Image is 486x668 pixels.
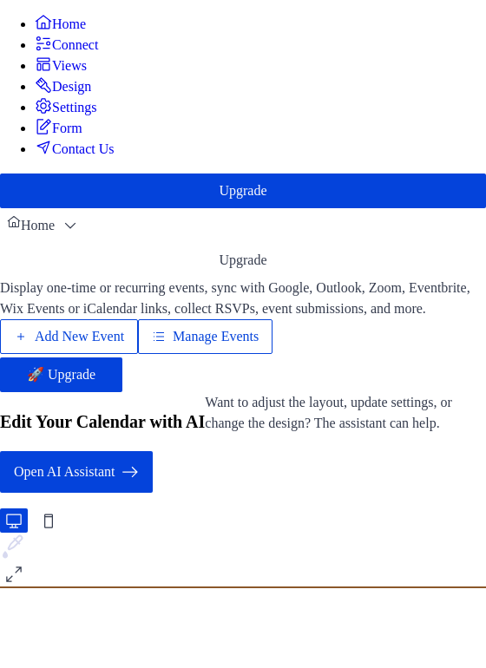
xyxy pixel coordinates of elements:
[52,139,115,160] span: Contact Us
[35,79,91,94] a: Design
[35,141,115,156] a: Contact Us
[35,37,98,52] a: Connect
[138,319,273,354] button: Manage Events
[52,97,97,118] span: Settings
[35,100,97,115] a: Settings
[52,35,98,56] span: Connect
[21,215,55,236] span: Home
[35,121,82,135] a: Form
[52,118,82,139] span: Form
[205,395,451,430] span: Want to adjust the layout, update settings, or change the design? The assistant can help.
[35,16,86,31] a: Home
[35,58,87,73] a: Views
[52,14,86,35] span: Home
[52,56,87,76] span: Views
[52,76,91,97] span: Design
